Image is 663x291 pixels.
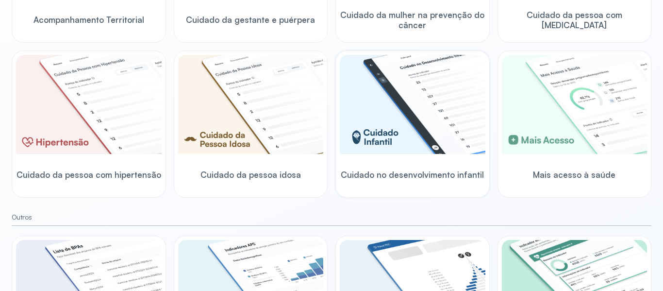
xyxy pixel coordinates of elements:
span: Cuidado da pessoa com [MEDICAL_DATA] [502,10,647,31]
img: child-development.png [340,55,485,154]
span: Cuidado da pessoa idosa [200,170,301,180]
span: Cuidado da gestante e puérpera [186,15,315,25]
span: Acompanhamento Territorial [33,15,144,25]
img: elderly.png [178,55,324,154]
small: Outros [12,213,651,222]
span: Mais acesso à saúde [533,170,615,180]
span: Cuidado da pessoa com hipertensão [17,170,161,180]
span: Cuidado da mulher na prevenção do câncer [340,10,485,31]
span: Cuidado no desenvolvimento infantil [341,170,484,180]
img: hypertension.png [16,55,162,154]
img: healthcare-greater-access.png [502,55,647,154]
